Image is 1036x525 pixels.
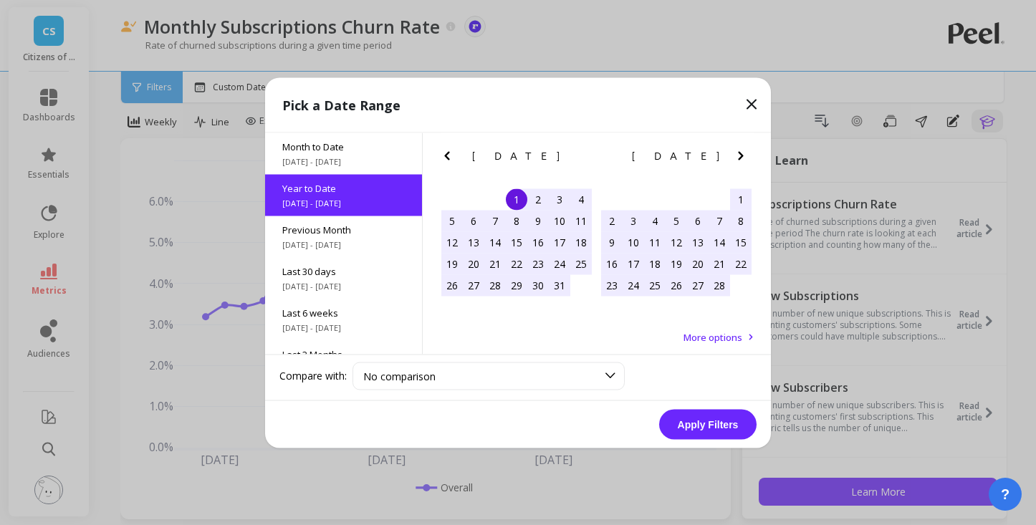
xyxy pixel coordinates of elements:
div: Choose Thursday, January 16th, 2025 [527,231,549,253]
div: Choose Saturday, February 22nd, 2025 [730,253,752,274]
button: Next Month [732,147,755,170]
div: Choose Sunday, January 26th, 2025 [441,274,463,296]
div: Choose Friday, January 17th, 2025 [549,231,570,253]
span: Previous Month [282,223,405,236]
div: Choose Sunday, January 5th, 2025 [441,210,463,231]
div: Choose Friday, February 14th, 2025 [709,231,730,253]
span: No comparison [363,369,436,382]
div: Choose Friday, January 3rd, 2025 [549,188,570,210]
div: Choose Friday, February 21st, 2025 [709,253,730,274]
div: Choose Friday, February 28th, 2025 [709,274,730,296]
div: Choose Saturday, January 4th, 2025 [570,188,592,210]
span: ? [1001,484,1009,504]
span: [DATE] - [DATE] [282,280,405,292]
span: More options [684,330,742,343]
div: Choose Thursday, January 30th, 2025 [527,274,549,296]
div: Choose Tuesday, January 28th, 2025 [484,274,506,296]
div: Choose Tuesday, January 7th, 2025 [484,210,506,231]
div: Choose Monday, January 6th, 2025 [463,210,484,231]
div: Choose Saturday, January 25th, 2025 [570,253,592,274]
div: Choose Thursday, February 20th, 2025 [687,253,709,274]
div: Choose Thursday, February 13th, 2025 [687,231,709,253]
div: Choose Tuesday, February 11th, 2025 [644,231,666,253]
label: Compare with: [279,369,347,383]
div: Choose Monday, February 17th, 2025 [623,253,644,274]
div: Choose Thursday, February 6th, 2025 [687,210,709,231]
div: Choose Saturday, February 8th, 2025 [730,210,752,231]
button: Previous Month [598,147,621,170]
div: Choose Saturday, February 15th, 2025 [730,231,752,253]
div: month 2025-01 [441,188,592,296]
div: Choose Tuesday, January 21st, 2025 [484,253,506,274]
div: Choose Friday, February 7th, 2025 [709,210,730,231]
div: Choose Monday, February 24th, 2025 [623,274,644,296]
span: Month to Date [282,140,405,153]
span: [DATE] [632,150,721,161]
div: Choose Sunday, January 12th, 2025 [441,231,463,253]
div: Choose Tuesday, February 18th, 2025 [644,253,666,274]
div: Choose Monday, January 13th, 2025 [463,231,484,253]
div: Choose Monday, February 3rd, 2025 [623,210,644,231]
span: [DATE] - [DATE] [282,155,405,167]
button: Apply Filters [659,409,757,439]
div: Choose Wednesday, January 1st, 2025 [506,188,527,210]
div: Choose Tuesday, February 25th, 2025 [644,274,666,296]
span: Last 30 days [282,264,405,277]
div: Choose Monday, February 10th, 2025 [623,231,644,253]
span: Last 6 weeks [282,306,405,319]
div: Choose Thursday, February 27th, 2025 [687,274,709,296]
div: Choose Sunday, February 9th, 2025 [601,231,623,253]
span: Year to Date [282,181,405,194]
div: Choose Wednesday, January 22nd, 2025 [506,253,527,274]
div: Choose Tuesday, February 4th, 2025 [644,210,666,231]
div: Choose Friday, January 31st, 2025 [549,274,570,296]
div: Choose Thursday, January 9th, 2025 [527,210,549,231]
div: Choose Wednesday, February 26th, 2025 [666,274,687,296]
div: Choose Monday, January 20th, 2025 [463,253,484,274]
div: Choose Monday, January 27th, 2025 [463,274,484,296]
button: ? [989,478,1022,511]
div: Choose Thursday, January 2nd, 2025 [527,188,549,210]
div: Choose Tuesday, January 14th, 2025 [484,231,506,253]
div: Choose Wednesday, January 29th, 2025 [506,274,527,296]
div: Choose Saturday, February 1st, 2025 [730,188,752,210]
div: Choose Friday, January 10th, 2025 [549,210,570,231]
div: month 2025-02 [601,188,752,296]
span: Last 3 Months [282,347,405,360]
div: Choose Wednesday, January 8th, 2025 [506,210,527,231]
div: Choose Saturday, January 18th, 2025 [570,231,592,253]
div: Choose Sunday, February 2nd, 2025 [601,210,623,231]
span: [DATE] [472,150,562,161]
span: [DATE] - [DATE] [282,239,405,250]
div: Choose Saturday, January 11th, 2025 [570,210,592,231]
span: [DATE] - [DATE] [282,322,405,333]
div: Choose Wednesday, February 5th, 2025 [666,210,687,231]
div: Choose Wednesday, January 15th, 2025 [506,231,527,253]
div: Choose Sunday, February 16th, 2025 [601,253,623,274]
button: Previous Month [438,147,461,170]
button: Next Month [572,147,595,170]
span: [DATE] - [DATE] [282,197,405,208]
div: Choose Friday, January 24th, 2025 [549,253,570,274]
p: Pick a Date Range [282,95,401,115]
div: Choose Wednesday, February 12th, 2025 [666,231,687,253]
div: Choose Wednesday, February 19th, 2025 [666,253,687,274]
div: Choose Thursday, January 23rd, 2025 [527,253,549,274]
div: Choose Sunday, January 19th, 2025 [441,253,463,274]
div: Choose Sunday, February 23rd, 2025 [601,274,623,296]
